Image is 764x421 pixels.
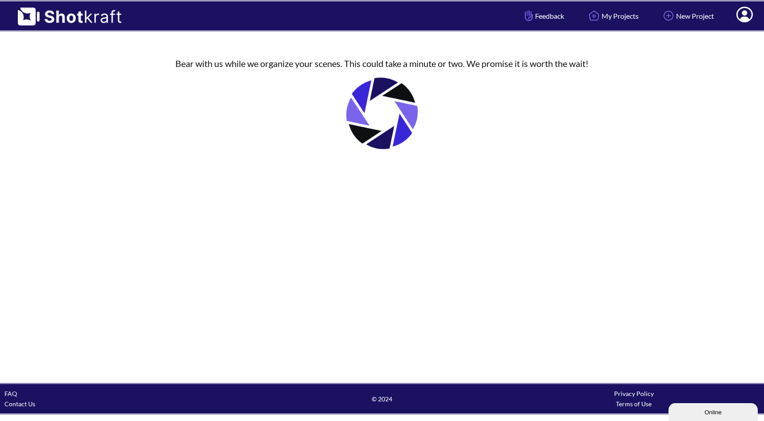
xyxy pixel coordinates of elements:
img: Loading.. [337,69,427,158]
img: Add Icon [661,8,676,23]
span: Feedback [523,11,564,21]
img: Home Icon [586,8,602,23]
a: My Projects [580,4,645,28]
div: Privacy Policy [508,388,760,399]
iframe: chat widget [668,401,760,421]
a: FAQ [4,390,17,397]
span: © 2024 [256,394,508,404]
img: Hand Icon [523,8,535,23]
a: Contact Us [4,400,35,408]
a: New Project [654,4,721,28]
div: Terms of Use [508,399,760,409]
